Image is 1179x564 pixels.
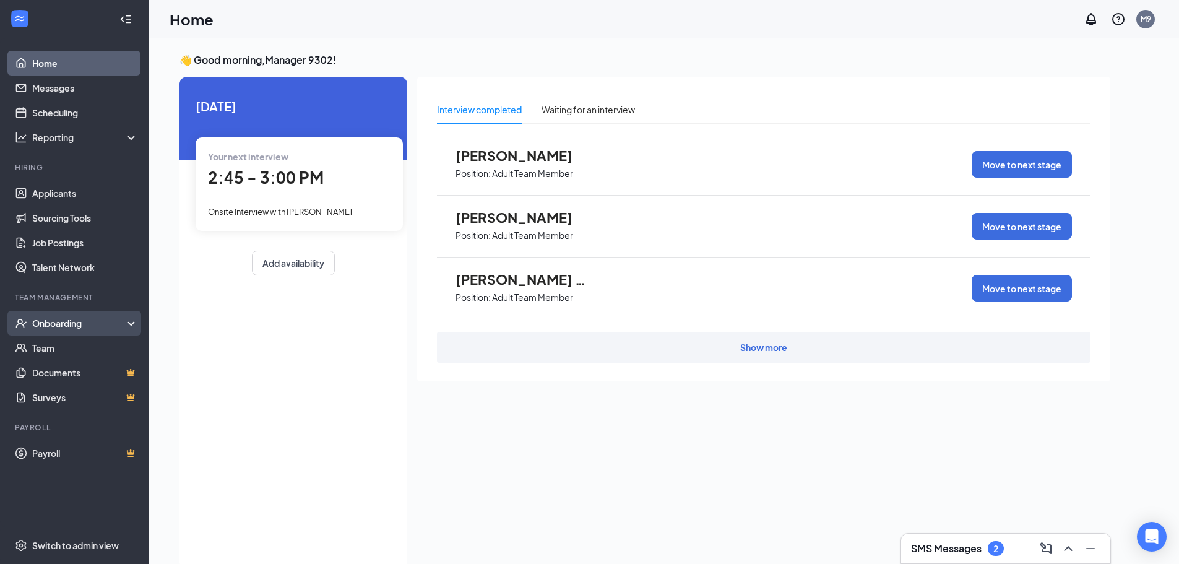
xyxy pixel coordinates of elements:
[1039,541,1053,556] svg: ComposeMessage
[437,103,522,116] div: Interview completed
[196,97,391,116] span: [DATE]
[972,275,1072,302] button: Move to next stage
[456,271,592,287] span: [PERSON_NAME] close
[492,230,573,241] p: Adult Team Member
[1111,12,1126,27] svg: QuestionInfo
[1084,12,1099,27] svg: Notifications
[208,207,352,217] span: Onsite Interview with [PERSON_NAME]
[456,209,592,225] span: [PERSON_NAME]
[15,317,27,329] svg: UserCheck
[179,53,1110,67] h3: 👋 Good morning, Manager 9302 !
[32,51,138,76] a: Home
[993,544,998,554] div: 2
[492,168,573,180] p: Adult Team Member
[32,385,138,410] a: SurveysCrown
[32,441,138,466] a: PayrollCrown
[32,131,139,144] div: Reporting
[32,317,127,329] div: Onboarding
[972,151,1072,178] button: Move to next stage
[1036,539,1056,558] button: ComposeMessage
[15,422,136,433] div: Payroll
[208,167,324,188] span: 2:45 - 3:00 PM
[252,251,335,275] button: Add availability
[1083,541,1098,556] svg: Minimize
[32,206,138,230] a: Sourcing Tools
[456,147,592,163] span: [PERSON_NAME]
[32,230,138,255] a: Job Postings
[119,13,132,25] svg: Collapse
[15,131,27,144] svg: Analysis
[32,336,138,360] a: Team
[542,103,635,116] div: Waiting for an interview
[972,213,1072,240] button: Move to next stage
[1058,539,1078,558] button: ChevronUp
[1141,14,1151,24] div: M9
[32,255,138,280] a: Talent Network
[1081,539,1100,558] button: Minimize
[740,341,787,354] div: Show more
[1061,541,1076,556] svg: ChevronUp
[32,181,138,206] a: Applicants
[456,230,491,241] p: Position:
[15,539,27,552] svg: Settings
[911,542,982,555] h3: SMS Messages
[15,292,136,303] div: Team Management
[1137,522,1167,552] div: Open Intercom Messenger
[32,100,138,125] a: Scheduling
[32,360,138,385] a: DocumentsCrown
[456,168,491,180] p: Position:
[170,9,214,30] h1: Home
[456,292,491,303] p: Position:
[32,76,138,100] a: Messages
[492,292,573,303] p: Adult Team Member
[14,12,26,25] svg: WorkstreamLogo
[208,151,288,162] span: Your next interview
[15,162,136,173] div: Hiring
[32,539,119,552] div: Switch to admin view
